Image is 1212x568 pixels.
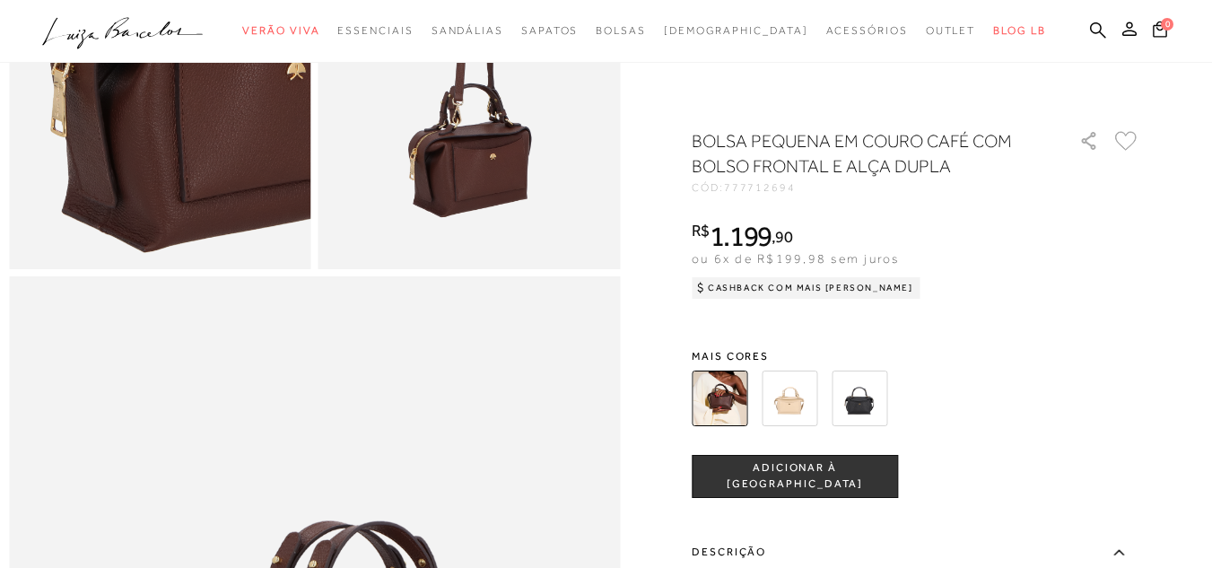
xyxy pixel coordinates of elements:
div: Cashback com Mais [PERSON_NAME] [692,277,920,299]
a: categoryNavScreenReaderText [521,14,578,48]
img: BOLSA PEQUENA EM COURO CAFÉ COM BOLSO FRONTAL E ALÇA DUPLA [692,371,747,426]
span: Sapatos [521,24,578,37]
a: categoryNavScreenReaderText [596,14,646,48]
img: BOLSA PEQUENA EM COURO PRETO COM BOLSO FRONTAL E ALÇA DUPLA [832,371,887,426]
a: categoryNavScreenReaderText [826,14,908,48]
span: Sandálias [432,24,503,37]
span: Bolsas [596,24,646,37]
span: ou 6x de R$199,98 sem juros [692,251,899,266]
img: BOLSA PEQUENA EM COURO NATA COM BOLSO FRONTAL E ALÇA DUPLA [762,371,817,426]
span: Verão Viva [242,24,319,37]
button: 0 [1147,20,1173,44]
span: Mais cores [692,351,1140,362]
i: R$ [692,223,710,239]
span: Essenciais [337,24,413,37]
span: [DEMOGRAPHIC_DATA] [664,24,808,37]
a: categoryNavScreenReaderText [432,14,503,48]
button: ADICIONAR À [GEOGRAPHIC_DATA] [692,455,898,498]
span: 90 [775,227,792,246]
h1: BOLSA PEQUENA EM COURO CAFÉ COM BOLSO FRONTAL E ALÇA DUPLA [692,128,1028,179]
span: BLOG LB [993,24,1045,37]
a: BLOG LB [993,14,1045,48]
a: categoryNavScreenReaderText [926,14,976,48]
span: 777712694 [724,181,796,194]
span: Acessórios [826,24,908,37]
span: 1.199 [710,220,772,252]
span: 0 [1161,18,1173,31]
div: CÓD: [692,182,1051,193]
i: , [772,229,792,245]
a: categoryNavScreenReaderText [242,14,319,48]
span: Outlet [926,24,976,37]
a: noSubCategoriesText [664,14,808,48]
a: categoryNavScreenReaderText [337,14,413,48]
span: ADICIONAR À [GEOGRAPHIC_DATA] [693,460,897,492]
